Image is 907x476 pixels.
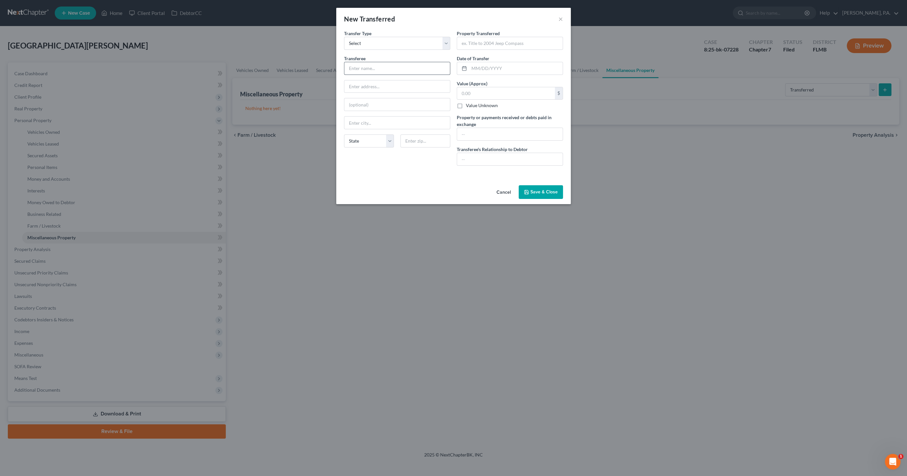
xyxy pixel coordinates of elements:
span: Date of Transfer [457,56,489,61]
input: -- [457,128,563,140]
div: New Transferred [344,14,395,23]
input: (optional) [344,98,450,111]
span: Property Transferred [457,31,500,36]
span: Transferee [344,56,366,61]
label: Value (Approx) [457,80,487,87]
label: Property or payments received or debts paid in exchange [457,114,563,128]
input: MM/DD/YYYY [469,62,563,75]
label: Transferee's Relationship to Debtor [457,146,528,153]
input: Enter city... [344,117,450,129]
input: -- [457,153,563,165]
iframe: Intercom live chat [885,454,900,469]
input: 0.00 [457,87,555,100]
div: $ [555,87,563,100]
input: Enter zip... [400,134,450,147]
button: Save & Close [519,185,563,199]
span: 1 [898,454,903,459]
span: Transfer Type [344,31,371,36]
input: ex. Title to 2004 Jeep Compass [457,37,563,49]
input: Enter address... [344,80,450,93]
label: Value Unknown [466,102,498,109]
button: × [558,15,563,23]
button: Cancel [491,186,516,199]
input: Enter name... [344,62,450,75]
